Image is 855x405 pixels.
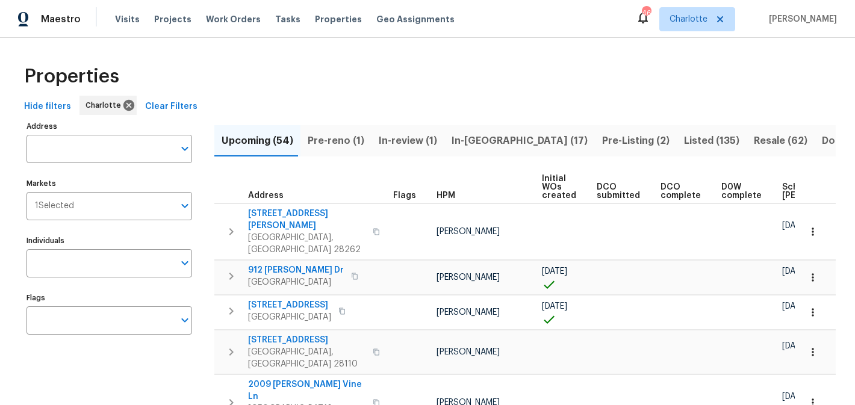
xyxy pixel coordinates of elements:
[782,183,850,200] span: Scheduled [PERSON_NAME]
[782,267,807,276] span: [DATE]
[437,191,455,200] span: HPM
[376,13,455,25] span: Geo Assignments
[542,267,567,276] span: [DATE]
[206,13,261,25] span: Work Orders
[437,273,500,282] span: [PERSON_NAME]
[308,132,364,149] span: Pre-reno (1)
[379,132,437,149] span: In-review (1)
[315,13,362,25] span: Properties
[437,308,500,317] span: [PERSON_NAME]
[24,99,71,114] span: Hide filters
[176,197,193,214] button: Open
[602,132,670,149] span: Pre-Listing (2)
[642,7,650,19] div: 46
[248,208,365,232] span: [STREET_ADDRESS][PERSON_NAME]
[684,132,739,149] span: Listed (135)
[393,191,416,200] span: Flags
[176,140,193,157] button: Open
[26,123,192,130] label: Address
[782,302,807,311] span: [DATE]
[670,13,707,25] span: Charlotte
[452,132,588,149] span: In-[GEOGRAPHIC_DATA] (17)
[176,255,193,271] button: Open
[248,311,331,323] span: [GEOGRAPHIC_DATA]
[248,346,365,370] span: [GEOGRAPHIC_DATA], [GEOGRAPHIC_DATA] 28110
[19,96,76,118] button: Hide filters
[754,132,807,149] span: Resale (62)
[115,13,140,25] span: Visits
[782,392,807,401] span: [DATE]
[85,99,126,111] span: Charlotte
[41,13,81,25] span: Maestro
[248,232,365,256] span: [GEOGRAPHIC_DATA], [GEOGRAPHIC_DATA] 28262
[26,180,192,187] label: Markets
[437,227,500,236] span: [PERSON_NAME]
[248,379,365,403] span: 2009 [PERSON_NAME] Vine Ln
[79,96,137,115] div: Charlotte
[248,276,344,288] span: [GEOGRAPHIC_DATA]
[597,183,640,200] span: DCO submitted
[661,183,701,200] span: DCO complete
[35,201,74,211] span: 1 Selected
[222,132,293,149] span: Upcoming (54)
[176,312,193,329] button: Open
[248,299,331,311] span: [STREET_ADDRESS]
[782,342,807,350] span: [DATE]
[140,96,202,118] button: Clear Filters
[542,302,567,311] span: [DATE]
[248,334,365,346] span: [STREET_ADDRESS]
[764,13,837,25] span: [PERSON_NAME]
[26,237,192,244] label: Individuals
[26,294,192,301] label: Flags
[248,191,284,200] span: Address
[437,348,500,356] span: [PERSON_NAME]
[154,13,191,25] span: Projects
[145,99,197,114] span: Clear Filters
[24,70,119,82] span: Properties
[542,175,576,200] span: Initial WOs created
[248,264,344,276] span: 912 [PERSON_NAME] Dr
[721,183,762,200] span: D0W complete
[275,15,300,23] span: Tasks
[782,221,807,230] span: [DATE]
